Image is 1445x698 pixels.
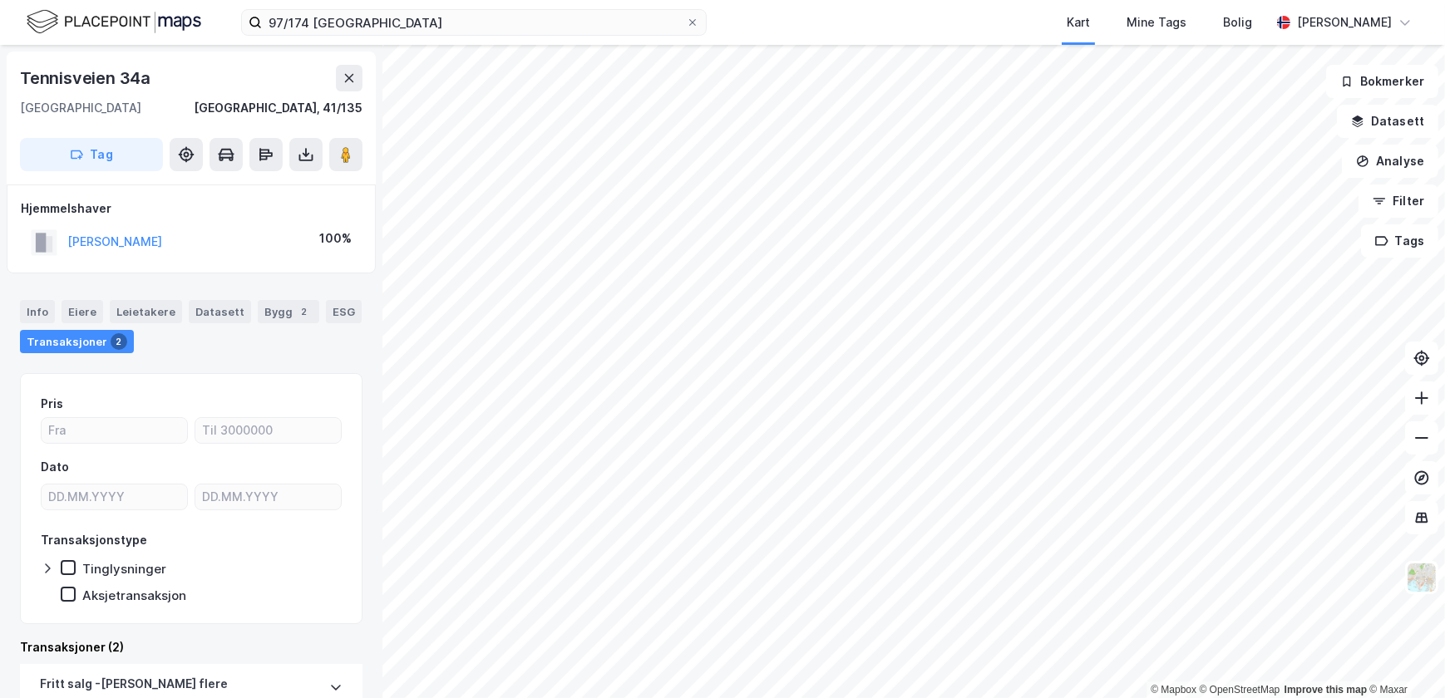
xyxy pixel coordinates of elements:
[258,300,319,323] div: Bygg
[20,65,154,91] div: Tennisveien 34a
[189,300,251,323] div: Datasett
[20,300,55,323] div: Info
[41,530,147,550] div: Transaksjonstype
[20,330,134,353] div: Transaksjoner
[27,7,201,37] img: logo.f888ab2527a4732fd821a326f86c7f29.svg
[41,457,69,477] div: Dato
[262,10,686,35] input: Søk på adresse, matrikkel, gårdeiere, leietakere eller personer
[82,587,186,603] div: Aksjetransaksjon
[319,229,352,248] div: 100%
[194,98,362,118] div: [GEOGRAPHIC_DATA], 41/135
[1297,12,1392,32] div: [PERSON_NAME]
[1326,65,1438,98] button: Bokmerker
[1342,145,1438,178] button: Analyse
[42,484,187,509] input: DD.MM.YYYY
[1067,12,1090,32] div: Kart
[41,394,63,414] div: Pris
[1127,12,1186,32] div: Mine Tags
[195,418,341,443] input: Til 3000000
[21,199,362,219] div: Hjemmelshaver
[1285,684,1367,696] a: Improve this map
[1337,105,1438,138] button: Datasett
[195,484,341,509] input: DD.MM.YYYY
[1223,12,1252,32] div: Bolig
[42,418,187,443] input: Fra
[20,138,163,171] button: Tag
[82,561,166,577] div: Tinglysninger
[296,303,313,320] div: 2
[1362,618,1445,698] iframe: Chat Widget
[326,300,362,323] div: ESG
[1200,684,1280,696] a: OpenStreetMap
[1361,224,1438,258] button: Tags
[1151,684,1196,696] a: Mapbox
[110,300,182,323] div: Leietakere
[62,300,103,323] div: Eiere
[20,637,362,657] div: Transaksjoner (2)
[1406,562,1438,593] img: Z
[1359,184,1438,218] button: Filter
[1362,618,1445,698] div: Kontrollprogram for chat
[111,333,127,350] div: 2
[20,98,141,118] div: [GEOGRAPHIC_DATA]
